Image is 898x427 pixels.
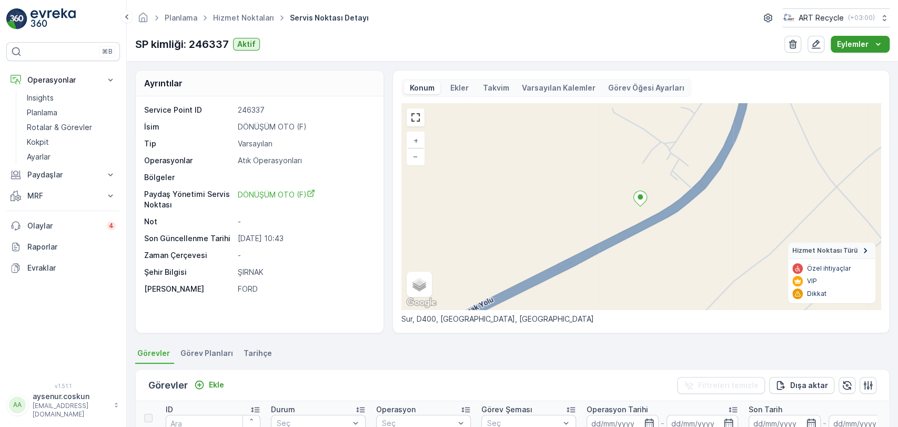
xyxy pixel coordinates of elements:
[144,77,183,90] p: Ayrıntılar
[6,164,120,185] button: Paydaşlar
[27,75,99,85] p: Operasyonlar
[6,257,120,279] a: Evraklar
[6,69,120,91] button: Operasyonlar
[413,136,418,145] span: +
[238,155,372,166] p: Atık Operasyonları
[33,391,108,402] p: aysenur.coskun
[408,83,436,93] p: Konum
[238,216,372,227] p: -
[144,284,234,294] p: [PERSON_NAME]
[783,12,794,24] img: image_23.png
[244,348,272,359] span: Tarihçe
[233,38,260,51] button: Aktif
[27,191,99,201] p: MRF
[404,296,439,310] img: Google
[33,402,108,419] p: [EMAIL_ADDRESS][DOMAIN_NAME]
[27,263,116,273] p: Evraklar
[788,243,875,259] summary: Hizmet Noktası Türü
[144,267,234,277] p: Şehir Bilgisi
[404,296,439,310] a: Bu bölgeyi Google Haritalar'da açın (yeni pencerede açılır)
[102,47,113,56] p: ⌘B
[27,152,51,162] p: Ayarlar
[23,120,120,135] a: Rotalar & Görevler
[238,138,372,149] p: Varsayılan
[483,83,509,93] p: Takvim
[137,348,170,359] span: Görevler
[27,242,116,252] p: Raporlar
[807,277,817,285] p: VIP
[271,404,295,415] p: Durum
[144,105,234,115] p: Service Point ID
[144,250,234,261] p: Zaman Çerçevesi
[238,284,372,294] p: FORD
[23,135,120,150] a: Kokpit
[288,13,371,23] span: Servis Noktası Detayı
[608,83,684,93] p: Görev Öğesi Ayarları
[831,36,890,53] button: Eylemler
[807,264,851,273] p: Özel ihtiyaçlar
[376,404,416,415] p: Operasyon
[23,105,120,120] a: Planlama
[27,122,92,133] p: Rotalar & Görevler
[408,148,423,164] a: Uzaklaştır
[449,83,470,93] p: Ekler
[677,377,765,394] button: Filtreleri temizle
[837,39,869,49] p: Eylemler
[792,246,857,255] span: Hizmet Noktası Türü
[180,348,233,359] span: Görev Planları
[27,221,100,231] p: Olaylar
[27,93,54,103] p: Insights
[799,13,844,23] p: ART Recycle
[769,377,834,394] button: Dışa aktar
[144,138,234,149] p: Tip
[408,110,423,125] a: View Fullscreen
[238,267,372,277] p: ŞIRNAK
[27,107,57,118] p: Planlama
[6,185,120,206] button: MRF
[6,383,120,389] span: v 1.51.1
[144,122,234,132] p: İsim
[698,380,759,391] p: Filtreleri temizle
[23,150,120,164] a: Ayarlar
[6,8,27,29] img: logo
[238,122,372,132] p: DÖNÜŞÜM OTO (F)
[23,91,120,105] a: Insights
[148,378,188,393] p: Görevler
[481,404,532,415] p: Görev Şeması
[213,13,274,22] a: Hizmet Noktaları
[144,155,234,166] p: Operasyonlar
[237,39,256,49] p: Aktif
[190,379,228,391] button: Ekle
[27,170,99,180] p: Paydaşlar
[165,13,197,22] a: Planlama
[413,152,418,161] span: −
[6,391,120,419] button: AAaysenur.coskun[EMAIL_ADDRESS][DOMAIN_NAME]
[749,404,782,415] p: Son Tarih
[144,233,234,244] p: Son Güncellenme Tarihi
[209,380,224,390] p: Ekle
[238,250,372,261] p: -
[144,172,234,183] p: Bölgeler
[109,222,114,230] p: 4
[238,189,372,210] a: DÖNÜŞÜM OTO (F)
[401,314,881,324] p: Sur, D400, [GEOGRAPHIC_DATA], [GEOGRAPHIC_DATA]
[238,233,372,244] p: [DATE] 10:43
[408,133,423,148] a: Yakınlaştır
[144,216,234,227] p: Not
[522,83,596,93] p: Varsayılan Kalemler
[238,190,315,199] span: DÖNÜŞÜM OTO (F)
[807,290,826,298] p: Dikkat
[783,8,890,27] button: ART Recycle(+03:00)
[790,380,828,391] p: Dışa aktar
[587,404,648,415] p: Operasyon Tarihi
[144,189,234,210] p: Paydaş Yönetimi Servis Noktası
[238,105,372,115] p: 246337
[137,16,149,25] a: Ana Sayfa
[27,137,49,147] p: Kokpit
[31,8,76,29] img: logo_light-DOdMpM7g.png
[135,36,229,52] p: SP kimliği: 246337
[166,404,173,415] p: ID
[6,236,120,257] a: Raporlar
[9,396,26,413] div: AA
[6,215,120,236] a: Olaylar4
